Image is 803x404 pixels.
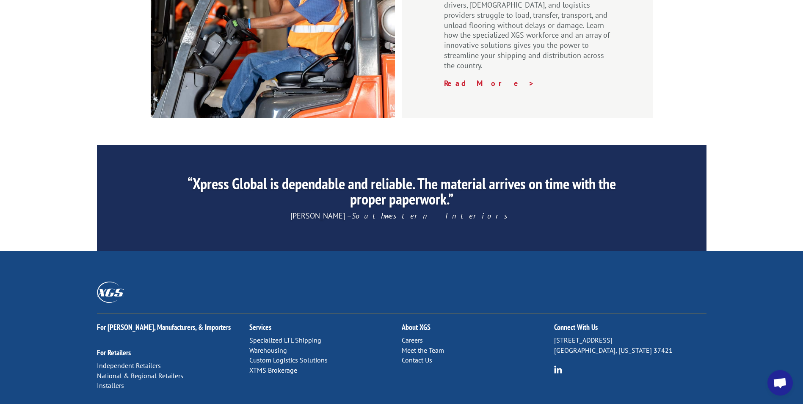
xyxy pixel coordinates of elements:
[97,322,231,332] a: For [PERSON_NAME], Manufacturers, & Importers
[176,211,626,221] p: [PERSON_NAME] –
[554,365,562,374] img: group-6
[352,211,513,221] em: Southwestern Interiors
[444,78,535,88] a: Read More >
[767,370,793,396] a: Open chat
[176,176,626,211] h2: “Xpress Global is dependable and reliable. The material arrives on time with the proper paperwork.”
[402,346,444,354] a: Meet the Team
[402,356,432,364] a: Contact Us
[249,336,321,344] a: Specialized LTL Shipping
[249,346,287,354] a: Warehousing
[249,356,328,364] a: Custom Logistics Solutions
[554,324,706,335] h2: Connect With Us
[402,322,430,332] a: About XGS
[97,348,131,357] a: For Retailers
[249,366,297,374] a: XTMS Brokerage
[402,336,423,344] a: Careers
[97,361,161,370] a: Independent Retailers
[554,335,706,356] p: [STREET_ADDRESS] [GEOGRAPHIC_DATA], [US_STATE] 37421
[97,371,183,380] a: National & Regional Retailers
[249,322,271,332] a: Services
[97,282,124,302] img: XGS_Logos_ALL_2024_All_White
[97,381,124,390] a: Installers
